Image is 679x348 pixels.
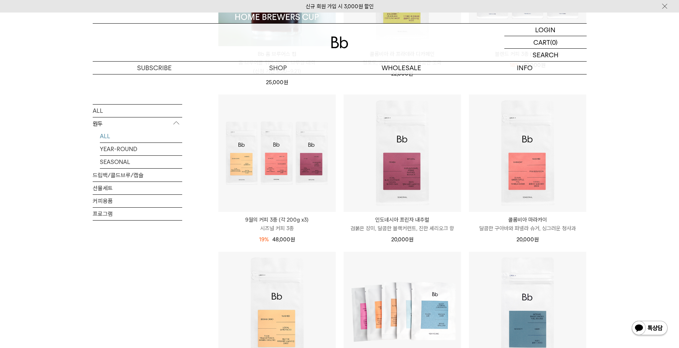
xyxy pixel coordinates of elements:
a: 선물세트 [93,182,182,194]
a: 커피용품 [93,194,182,207]
span: 20,000 [516,236,539,243]
a: YEAR-ROUND [100,142,182,155]
span: 원 [409,236,413,243]
img: 9월의 커피 3종 (각 200g x3) [218,95,336,212]
span: 원 [534,236,539,243]
span: 원 [290,236,295,243]
div: 19% [259,235,269,244]
p: WHOLESALE [340,62,463,74]
p: 인도네시아 프린자 내추럴 [344,216,461,224]
p: INFO [463,62,587,74]
a: 인도네시아 프린자 내추럴 검붉은 장미, 달콤한 블랙커런트, 진한 셰리오크 향 [344,216,461,233]
a: ALL [100,130,182,142]
span: 20,000 [391,236,413,243]
a: 9월의 커피 3종 (각 200g x3) 시즈널 커피 3종 [218,216,336,233]
p: CART [533,36,550,48]
a: CART (0) [504,36,587,49]
p: 콜롬비아 마라카이 [469,216,586,224]
span: 48,000 [272,236,295,243]
span: 원 [408,71,413,77]
a: 신규 회원 가입 시 3,000원 할인 [306,3,374,10]
a: SUBSCRIBE [93,62,216,74]
p: LOGIN [535,24,556,36]
a: ALL [93,104,182,117]
a: 콜롬비아 마라카이 달콤한 구아바와 파넬라 슈거, 싱그러운 청사과 [469,216,586,233]
p: 원두 [93,117,182,130]
a: LOGIN [504,24,587,36]
p: SEARCH [533,49,558,61]
p: 9월의 커피 3종 (각 200g x3) [218,216,336,224]
a: 드립백/콜드브루/캡슐 [93,169,182,181]
a: SEASONAL [100,155,182,168]
span: 22,000 [391,71,413,77]
a: 프로그램 [93,207,182,220]
p: (0) [550,36,558,48]
img: 카카오톡 채널 1:1 채팅 버튼 [631,320,668,337]
img: 콜롬비아 마라카이 [469,95,586,212]
a: SHOP [216,62,340,74]
img: 로고 [331,37,348,48]
p: 시즈널 커피 3종 [218,224,336,233]
p: 달콤한 구아바와 파넬라 슈거, 싱그러운 청사과 [469,224,586,233]
span: 원 [283,79,288,86]
img: 인도네시아 프린자 내추럴 [344,95,461,212]
span: 25,000 [266,79,288,86]
p: 검붉은 장미, 달콤한 블랙커런트, 진한 셰리오크 향 [344,224,461,233]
